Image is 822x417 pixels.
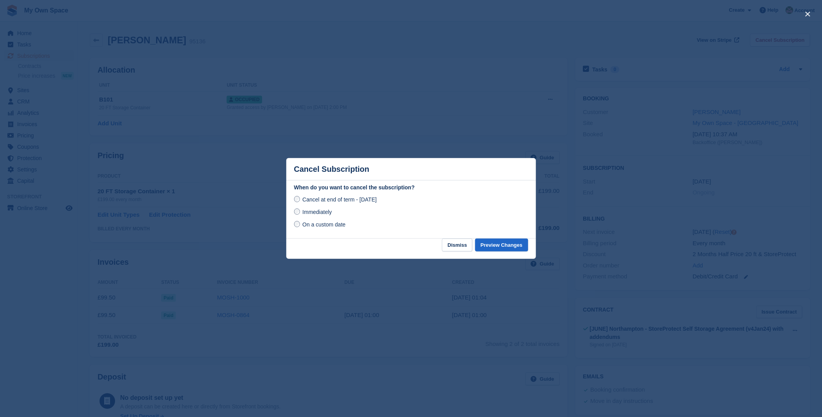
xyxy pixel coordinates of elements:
[302,209,332,215] span: Immediately
[294,221,300,227] input: On a custom date
[294,196,300,202] input: Cancel at end of term - [DATE]
[302,196,376,203] span: Cancel at end of term - [DATE]
[802,8,814,20] button: close
[475,239,528,251] button: Preview Changes
[442,239,472,251] button: Dismiss
[294,208,300,215] input: Immediately
[294,165,369,174] p: Cancel Subscription
[294,184,528,192] label: When do you want to cancel the subscription?
[302,221,346,228] span: On a custom date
